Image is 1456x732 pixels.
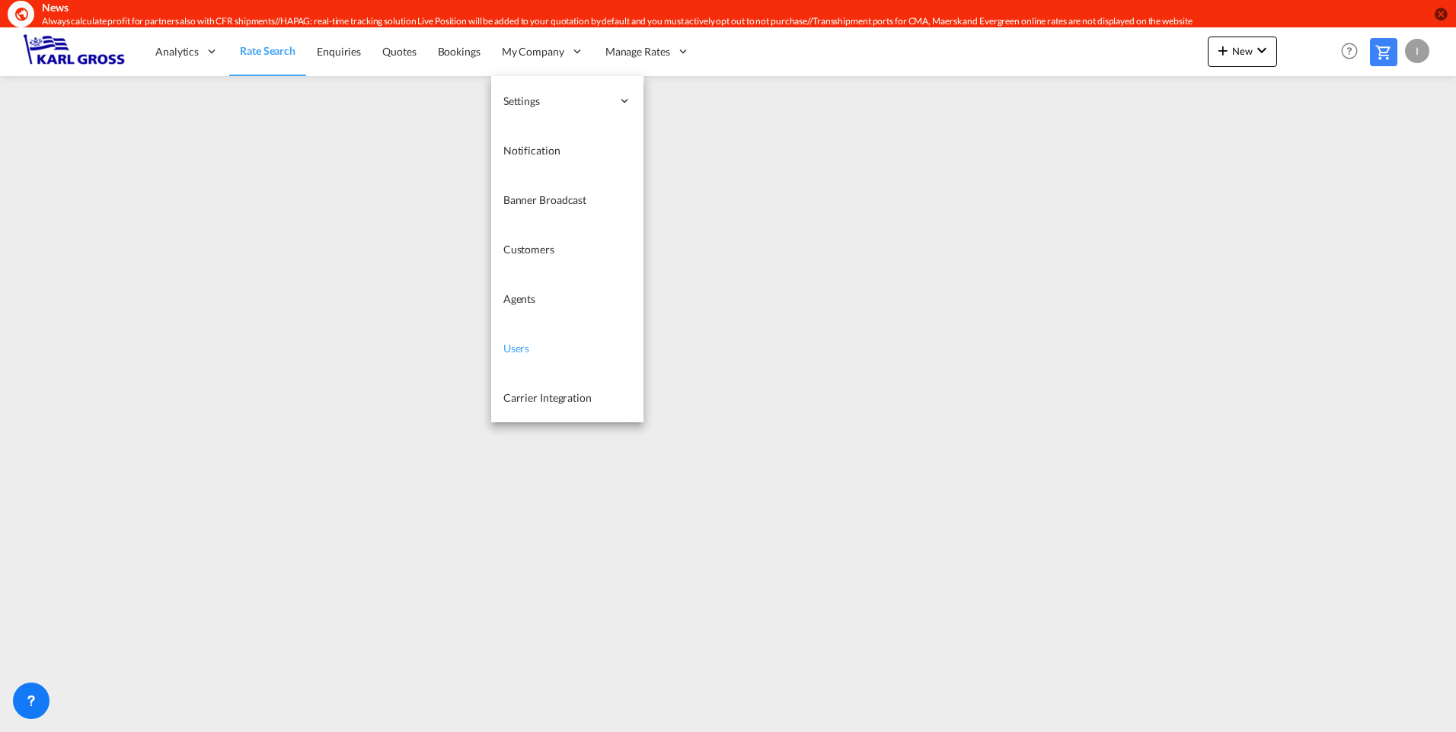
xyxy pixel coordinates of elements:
span: Customers [503,243,554,256]
a: Notification [491,126,643,175]
a: Bookings [427,27,491,76]
md-icon: icon-plus 400-fg [1214,41,1232,59]
span: Banner Broadcast [503,193,586,206]
span: Rate Search [240,44,295,57]
a: Customers [491,224,643,274]
a: Carrier Integration [491,373,643,422]
span: Bookings [438,45,481,58]
div: Manage Rates [595,27,701,76]
div: Help [1336,38,1370,65]
span: Manage Rates [605,44,670,59]
div: Always calculate profit for partners also with CFR shipments//HAPAG: real-time tracking solution ... [42,15,1232,28]
md-icon: icon-earth [14,6,29,21]
span: Settings [503,94,611,109]
span: Carrier Integration [503,391,592,404]
img: 3269c73066d711f095e541db4db89301.png [23,34,126,68]
div: I [1405,39,1429,63]
div: Settings [491,76,643,126]
span: Notification [503,144,560,157]
a: Enquiries [306,27,372,76]
md-icon: icon-chevron-down [1253,41,1271,59]
span: New [1214,45,1271,57]
div: Analytics [145,27,229,76]
span: Enquiries [317,45,361,58]
span: Agents [503,292,535,305]
a: Banner Broadcast [491,175,643,224]
span: Analytics [155,44,199,59]
span: Quotes [382,45,416,58]
a: Users [491,323,643,373]
span: Help [1336,38,1362,64]
button: icon-close-circle [1433,6,1448,21]
a: Agents [491,274,643,323]
span: My Company [502,44,564,59]
a: Quotes [372,27,426,76]
a: Rate Search [229,27,306,76]
div: My Company [491,27,595,76]
span: Users [503,342,530,355]
button: icon-plus 400-fgNewicon-chevron-down [1208,37,1277,67]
